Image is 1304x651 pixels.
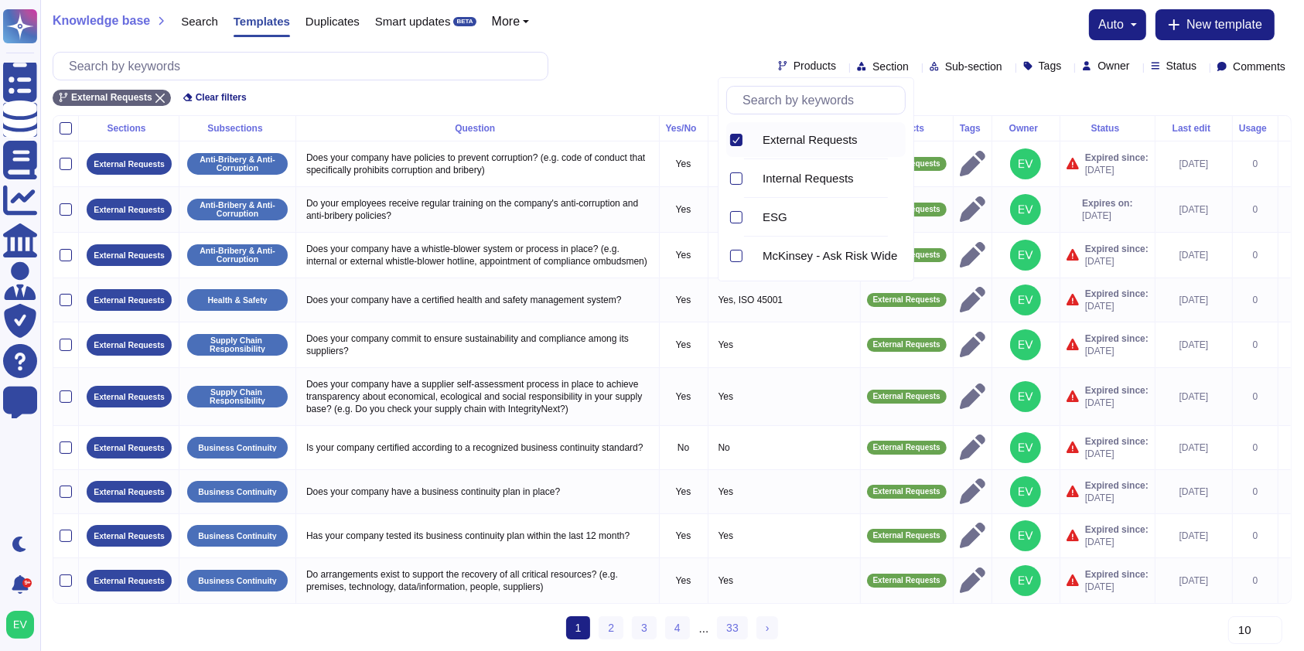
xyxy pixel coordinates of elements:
span: [DATE] [1085,492,1149,504]
div: McKinsey - Ask Risk Wide [750,238,906,273]
img: user [1010,240,1041,271]
div: External Requests [750,122,906,157]
div: 0 [1239,339,1272,351]
div: [DATE] [1162,530,1226,542]
span: Comments [1233,61,1285,72]
span: Expired since: [1085,384,1149,397]
span: [DATE] [1085,581,1149,593]
div: [DATE] [1162,390,1226,403]
a: 33 [717,616,748,639]
a: 4 [665,616,690,639]
div: [DATE] [1162,441,1226,454]
img: user [1010,476,1041,507]
div: Internal Requests [763,172,899,186]
div: 0 [1239,249,1272,261]
p: Does your company have a business continuity plan in place? [302,482,653,502]
p: Yes [715,154,854,174]
img: user [1010,148,1041,179]
p: No [666,441,701,454]
button: user [3,608,45,642]
span: Internal Requests [763,172,854,186]
div: [DATE] [1162,339,1226,351]
p: Yes [666,339,701,351]
span: Section [872,61,909,72]
span: 1 [566,616,591,639]
img: user [1010,432,1041,463]
span: Knowledge base [53,15,150,27]
div: 0 [1239,390,1272,403]
span: [DATE] [1085,345,1149,357]
div: [DATE] [1162,486,1226,498]
p: Yes [666,486,701,498]
p: Business Continuity [198,444,277,452]
img: user [1010,520,1041,551]
input: Search by keywords [735,87,905,114]
p: Does your company commit to ensure sustainability and compliance among its suppliers? [302,329,653,361]
span: More [492,15,520,28]
p: Yes [666,158,701,170]
a: 2 [599,616,623,639]
span: External Requests [71,93,152,102]
span: [DATE] [1085,300,1149,312]
p: Yes [666,203,701,216]
div: 0 [1239,158,1272,170]
div: [DATE] [1162,574,1226,587]
span: External Requests [873,577,940,585]
p: External Requests [94,160,165,169]
p: Yes [715,245,854,265]
div: Yes/No [666,124,701,133]
span: Expired since: [1085,435,1149,448]
input: Search by keywords [61,53,548,80]
p: External Requests [94,393,165,401]
div: BETA [453,17,476,26]
span: › [766,622,770,634]
p: Does your company have policies to prevent corruption? (e.g. code of conduct that specifically pr... [302,148,653,180]
div: ESG [763,210,899,224]
div: Status [1067,124,1149,133]
span: [DATE] [1085,536,1149,548]
p: Anti-Bribery & Anti-Corruption [193,155,282,172]
span: [DATE] [1085,164,1149,176]
div: Internal Requests [750,161,906,196]
span: auto [1098,19,1124,31]
p: Yes [715,526,854,546]
span: Owner [1097,60,1129,71]
img: user [1010,329,1041,360]
div: [DATE] [1162,249,1226,261]
div: 0 [1239,203,1272,216]
button: More [492,15,530,28]
div: ESG [750,199,906,234]
span: [DATE] [1085,448,1149,460]
div: Question [302,124,653,133]
div: [DATE] [1162,294,1226,306]
div: [DATE] [1162,158,1226,170]
p: Yes [715,482,854,502]
p: External Requests [94,206,165,214]
span: Search [181,15,218,27]
p: Yes [715,387,854,407]
a: 3 [632,616,657,639]
span: External Requests [873,444,940,452]
span: Expired since: [1085,479,1149,492]
div: 0 [1239,441,1272,454]
span: Products [794,60,836,71]
div: External Requests [750,131,756,148]
p: Does your company have a whistle-blower system or process in place? (e.g. internal or external wh... [302,239,653,271]
p: Health & Safety [207,296,267,305]
p: Yes [666,530,701,542]
span: [DATE] [1085,255,1149,268]
div: Last edit [1162,124,1226,133]
span: Expired since: [1085,243,1149,255]
span: External Requests [873,341,940,349]
img: user [1010,285,1041,315]
p: Yes [666,390,701,403]
p: Business Continuity [198,532,277,540]
span: Expired since: [1085,332,1149,345]
p: External Requests [94,251,165,260]
p: Yes [715,335,854,355]
div: Sections [85,124,172,133]
span: Templates [234,15,290,27]
span: McKinsey - Ask Risk Wide [763,249,897,263]
p: Does your company have a certified health and safety management system? [302,290,653,310]
span: External Requests [763,133,858,147]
